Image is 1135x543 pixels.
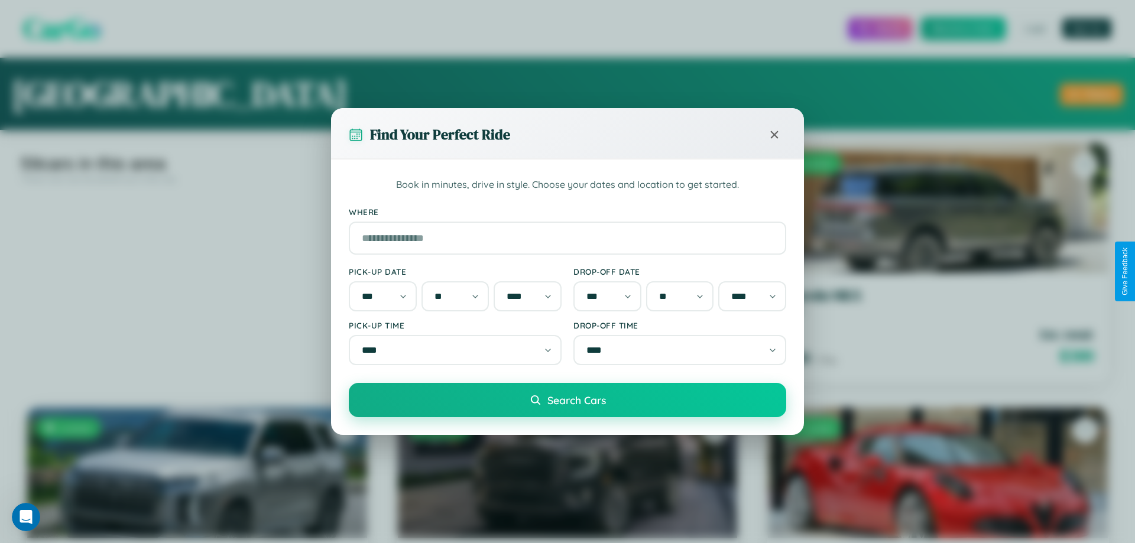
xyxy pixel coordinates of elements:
[349,207,786,217] label: Where
[370,125,510,144] h3: Find Your Perfect Ride
[349,320,562,330] label: Pick-up Time
[547,394,606,407] span: Search Cars
[573,320,786,330] label: Drop-off Time
[573,266,786,277] label: Drop-off Date
[349,266,562,277] label: Pick-up Date
[349,383,786,417] button: Search Cars
[349,177,786,193] p: Book in minutes, drive in style. Choose your dates and location to get started.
